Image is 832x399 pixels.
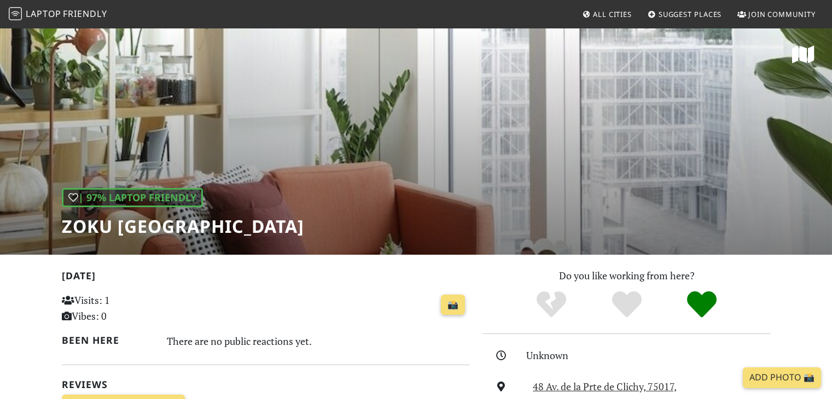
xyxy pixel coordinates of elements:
[62,188,203,207] div: | 97% Laptop Friendly
[483,268,771,284] p: Do you like working from here?
[9,7,22,20] img: LaptopFriendly
[643,4,726,24] a: Suggest Places
[26,8,61,20] span: Laptop
[526,348,777,363] div: Unknown
[664,290,740,320] div: Definitely!
[514,290,589,320] div: No
[589,290,665,320] div: Yes
[578,4,636,24] a: All Cities
[733,4,820,24] a: Join Community
[9,5,107,24] a: LaptopFriendly LaptopFriendly
[62,335,154,346] h2: Been here
[743,367,821,388] a: Add Photo 📸
[659,9,722,19] span: Suggest Places
[62,270,470,286] h2: [DATE]
[441,295,465,315] a: 📸
[593,9,632,19] span: All Cities
[167,332,470,350] div: There are no public reactions yet.
[62,292,189,324] p: Visits: 1 Vibes: 0
[748,9,816,19] span: Join Community
[63,8,107,20] span: Friendly
[62,379,470,390] h2: Reviews
[62,216,304,237] h1: Zoku [GEOGRAPHIC_DATA]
